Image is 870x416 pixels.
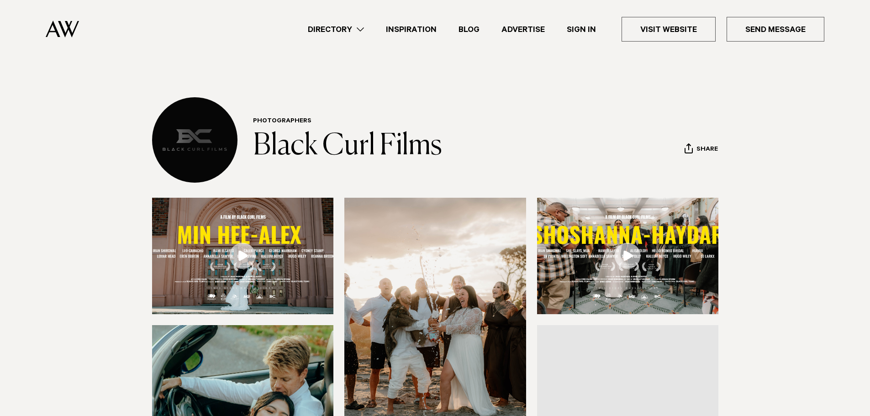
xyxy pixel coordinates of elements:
[297,23,375,36] a: Directory
[622,17,716,42] a: Visit Website
[696,146,718,154] span: Share
[448,23,490,36] a: Blog
[253,132,442,161] a: Black Curl Films
[375,23,448,36] a: Inspiration
[253,118,311,125] a: Photographers
[152,97,237,183] img: Profile Avatar
[46,21,79,37] img: Auckland Weddings Logo
[490,23,556,36] a: Advertise
[727,17,824,42] a: Send Message
[684,143,718,157] button: Share
[556,23,607,36] a: Sign In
